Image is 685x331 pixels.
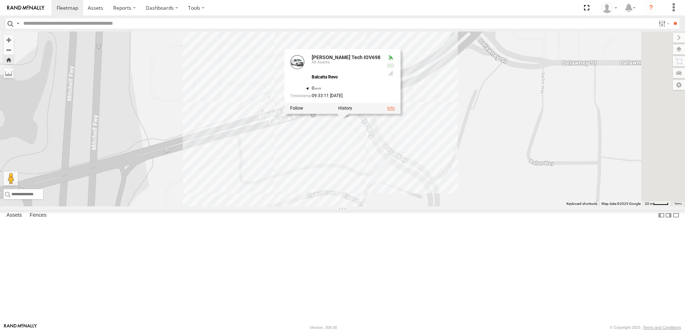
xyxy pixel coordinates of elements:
span: Map data ©2025 Google [602,202,641,206]
a: View Asset Details [387,106,395,111]
button: Zoom in [4,35,14,45]
span: 20 m [645,202,653,206]
label: Measure [4,68,14,78]
label: Map Settings [673,80,685,90]
div: GSM Signal = 4 [386,71,395,76]
label: Assets [3,210,25,220]
div: All Assets [312,61,380,65]
div: Version: 306.00 [310,325,337,330]
label: Dock Summary Table to the Right [665,210,672,221]
label: Dock Summary Table to the Left [658,210,665,221]
a: Terms (opens in new tab) [674,202,682,205]
a: Visit our Website [4,324,37,331]
div: Valid GPS Fix [386,55,395,61]
button: Map scale: 20 m per 39 pixels [643,201,671,206]
label: Fences [26,210,50,220]
label: Search Query [15,18,21,29]
span: 0 [312,86,321,91]
img: rand-logo.svg [7,5,44,10]
button: Keyboard shortcuts [566,201,597,206]
button: Zoom Home [4,55,14,64]
label: Search Filter Options [656,18,671,29]
div: © Copyright 2025 - [610,325,681,330]
label: Hide Summary Table [672,210,680,221]
label: View Asset History [338,106,352,111]
a: [PERSON_NAME] Tech IOV698 [312,55,380,61]
a: View Asset Details [290,55,305,69]
div: No voltage information received from this device. [386,63,395,68]
i: ? [645,2,657,14]
div: Amy Rowlands [599,3,620,13]
div: Balcatta Revo [312,75,380,80]
label: Realtime tracking of Asset [290,106,303,111]
button: Drag Pegman onto the map to open Street View [4,171,18,186]
a: Terms and Conditions [643,325,681,330]
div: Date/time of location update [290,94,380,99]
button: Zoom out [4,45,14,55]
